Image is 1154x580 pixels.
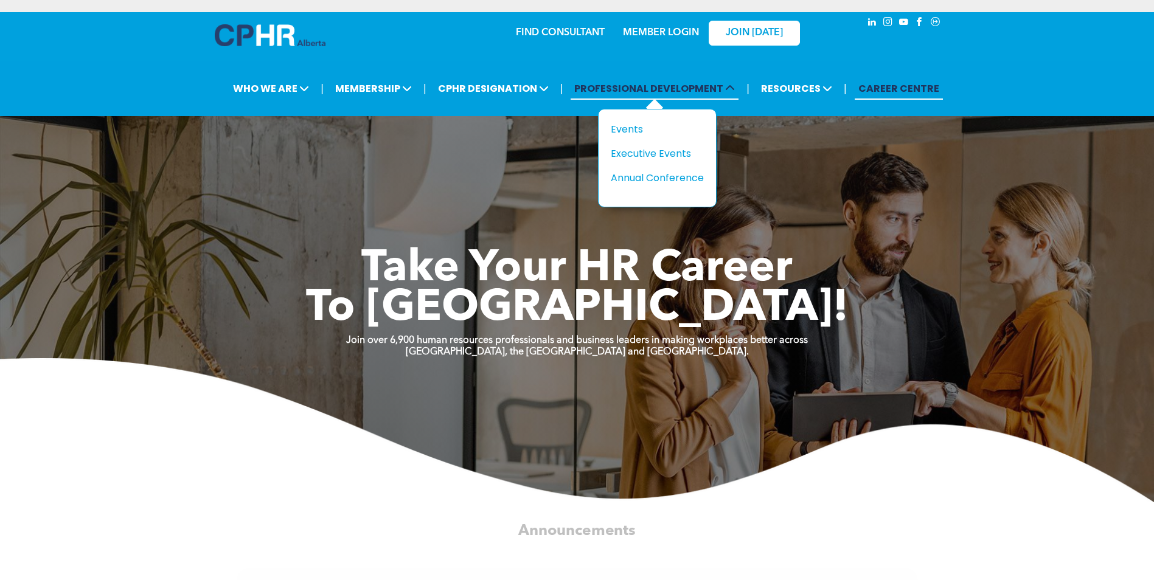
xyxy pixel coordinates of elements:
li: | [321,76,324,101]
span: Take Your HR Career [361,247,793,291]
span: PROFESSIONAL DEVELOPMENT [571,77,739,100]
strong: Join over 6,900 human resources professionals and business leaders in making workplaces better ac... [346,336,808,345]
a: JOIN [DATE] [709,21,800,46]
li: | [423,76,426,101]
span: JOIN [DATE] [726,27,783,39]
a: linkedin [866,15,879,32]
a: facebook [913,15,926,32]
a: FIND CONSULTANT [516,28,605,38]
a: youtube [897,15,911,32]
a: Social network [929,15,942,32]
span: To [GEOGRAPHIC_DATA]! [306,287,849,331]
div: Executive Events [611,146,695,161]
div: Annual Conference [611,170,695,185]
span: Announcements [518,523,635,539]
a: Executive Events [611,146,704,161]
span: RESOURCES [757,77,836,100]
a: Events [611,122,704,137]
a: CAREER CENTRE [855,77,943,100]
span: CPHR DESIGNATION [434,77,552,100]
img: A blue and white logo for cp alberta [215,24,325,46]
div: Events [611,122,695,137]
li: | [746,76,749,101]
strong: [GEOGRAPHIC_DATA], the [GEOGRAPHIC_DATA] and [GEOGRAPHIC_DATA]. [406,347,749,357]
span: MEMBERSHIP [332,77,415,100]
a: instagram [881,15,895,32]
li: | [560,76,563,101]
a: MEMBER LOGIN [623,28,699,38]
span: WHO WE ARE [229,77,313,100]
li: | [844,76,847,101]
a: Annual Conference [611,170,704,185]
